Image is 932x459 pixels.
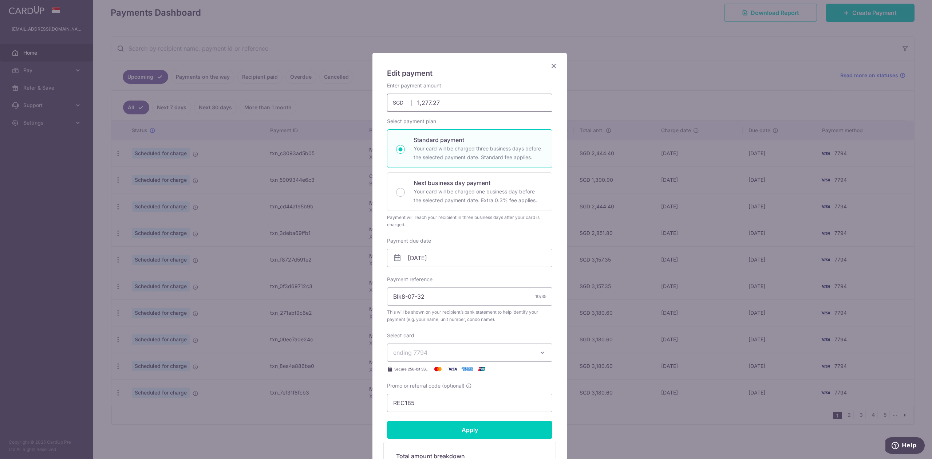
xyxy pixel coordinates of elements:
input: DD / MM / YYYY [387,249,552,267]
span: Secure 256-bit SSL [394,366,428,372]
img: Mastercard [431,365,445,373]
p: Your card will be charged one business day before the selected payment date. Extra 0.3% fee applies. [414,187,543,205]
p: Standard payment [414,136,543,144]
img: UnionPay [474,365,489,373]
label: Select card [387,332,414,339]
input: 0.00 [387,94,552,112]
span: SGD [393,99,412,106]
button: ending 7794 [387,344,552,362]
input: Apply [387,421,552,439]
iframe: Opens a widget where you can find more information [885,437,925,455]
label: Payment due date [387,237,431,244]
span: This will be shown on your recipient’s bank statement to help identify your payment (e.g. your na... [387,309,552,323]
div: Payment will reach your recipient in three business days after your card is charged. [387,214,552,228]
span: ending 7794 [393,349,427,356]
button: Close [549,62,558,70]
div: 10/35 [535,293,546,300]
img: Visa [445,365,460,373]
p: Next business day payment [414,178,543,187]
label: Select payment plan [387,118,436,125]
span: Promo or referral code (optional) [387,382,465,389]
p: Your card will be charged three business days before the selected payment date. Standard fee appl... [414,144,543,162]
img: American Express [460,365,474,373]
label: Payment reference [387,276,433,283]
label: Enter payment amount [387,82,441,89]
h5: Edit payment [387,67,552,79]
